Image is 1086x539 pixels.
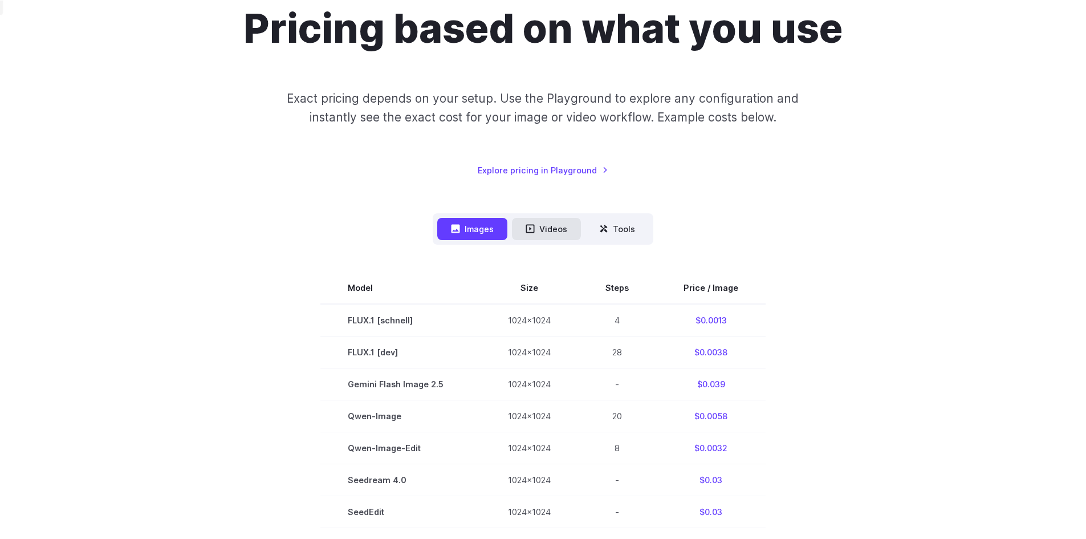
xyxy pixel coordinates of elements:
td: 1024x1024 [481,368,578,400]
td: $0.039 [656,368,766,400]
td: 28 [578,336,656,368]
td: 1024x1024 [481,464,578,496]
td: $0.03 [656,496,766,528]
td: $0.0038 [656,336,766,368]
td: 8 [578,432,656,464]
td: $0.03 [656,464,766,496]
span: Gemini Flash Image 2.5 [348,378,453,391]
td: - [578,464,656,496]
td: Seedream 4.0 [320,464,481,496]
td: $0.0013 [656,304,766,337]
button: Videos [512,218,581,240]
td: 20 [578,400,656,432]
td: FLUX.1 [schnell] [320,304,481,337]
h1: Pricing based on what you use [243,5,843,52]
td: Qwen-Image-Edit [320,432,481,464]
td: Qwen-Image [320,400,481,432]
td: 1024x1024 [481,496,578,528]
td: $0.0032 [656,432,766,464]
td: 1024x1024 [481,400,578,432]
td: FLUX.1 [dev] [320,336,481,368]
button: Tools [585,218,649,240]
th: Price / Image [656,272,766,304]
td: 1024x1024 [481,304,578,337]
td: 4 [578,304,656,337]
a: Explore pricing in Playground [478,164,608,177]
th: Steps [578,272,656,304]
td: 1024x1024 [481,336,578,368]
td: - [578,368,656,400]
p: Exact pricing depends on your setup. Use the Playground to explore any configuration and instantl... [265,89,820,127]
button: Images [437,218,507,240]
td: 1024x1024 [481,432,578,464]
td: SeedEdit [320,496,481,528]
td: $0.0058 [656,400,766,432]
td: - [578,496,656,528]
th: Model [320,272,481,304]
th: Size [481,272,578,304]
